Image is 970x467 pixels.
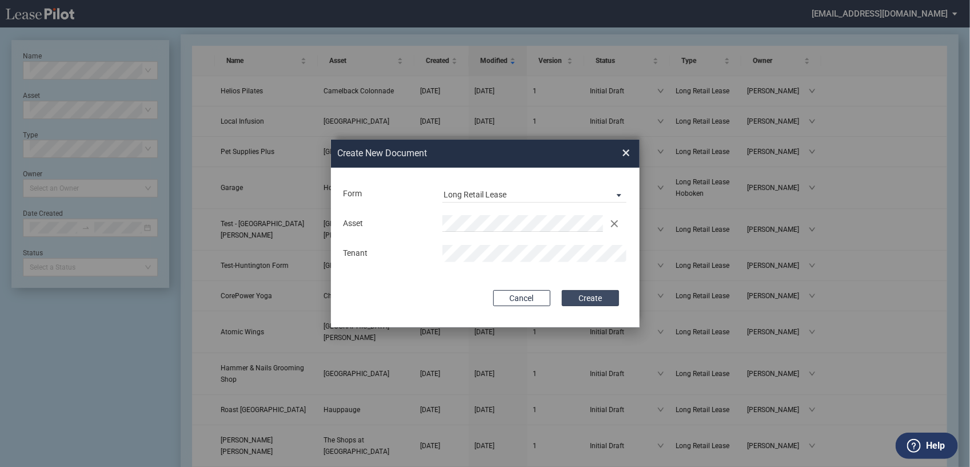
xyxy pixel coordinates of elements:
[444,190,506,199] div: Long Retail Lease
[442,185,627,203] md-select: Lease Form: Long Retail Lease
[331,140,640,327] md-dialog: Create New ...
[337,218,436,229] div: Asset
[926,438,945,453] label: Help
[338,147,581,160] h2: Create New Document
[493,290,550,306] button: Cancel
[622,144,630,163] span: ×
[562,290,619,306] button: Create
[337,188,436,200] div: Form
[337,248,436,259] div: Tenant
